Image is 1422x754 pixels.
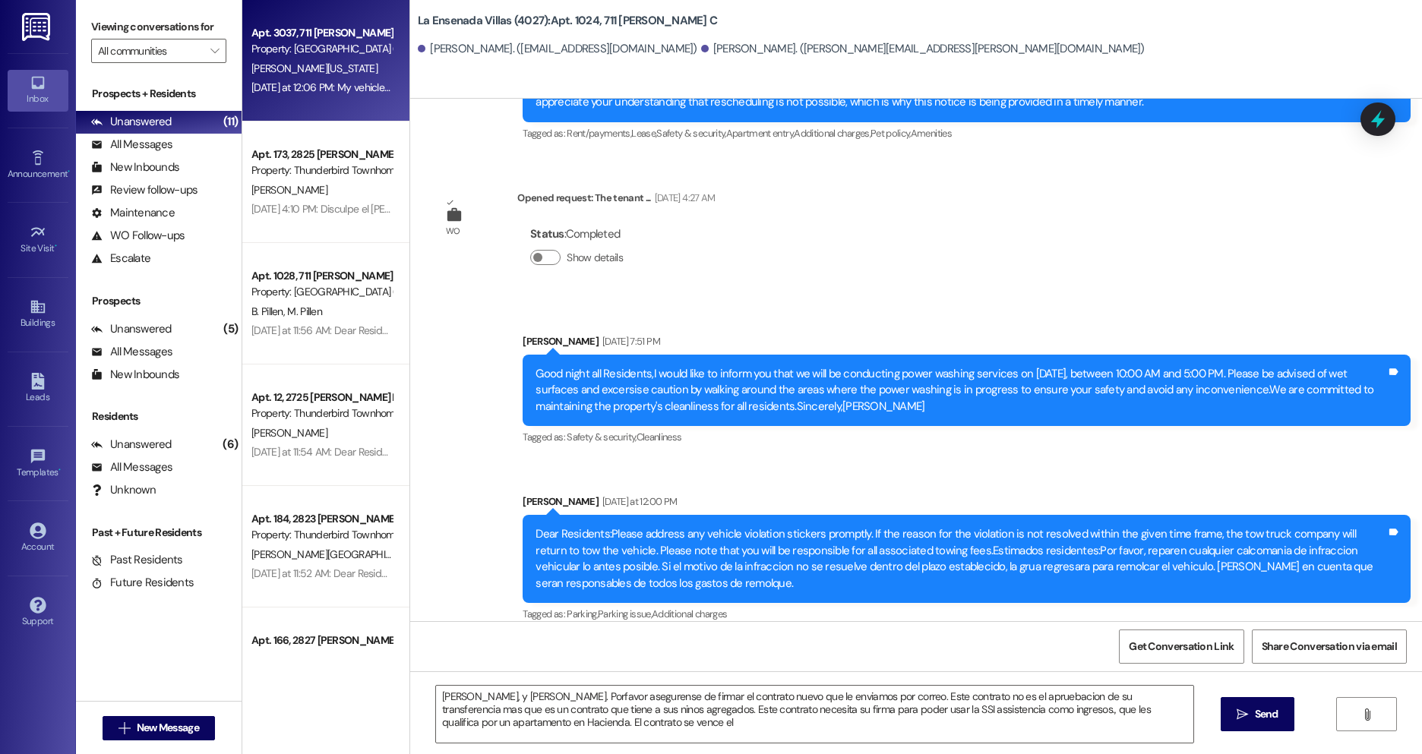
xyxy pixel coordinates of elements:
span: Parking issue , [598,607,652,620]
span: Send [1255,706,1278,722]
span: • [55,241,57,251]
div: [PERSON_NAME] [523,333,1411,355]
span: Additional charges , [794,127,871,140]
span: Rent/payments , [567,127,631,140]
div: All Messages [91,344,172,360]
button: Share Conversation via email [1252,629,1407,664]
div: : Completed [530,222,629,246]
a: Site Visit • [8,219,68,260]
button: Send [1221,697,1294,731]
a: Account [8,518,68,559]
div: [DATE] 4:10 PM: Disculpe el [PERSON_NAME] acondicionado no está enfriando me lo puede checar [DAT... [251,202,934,216]
span: Cleanliness [637,431,682,443]
label: Viewing conversations for [91,15,226,39]
span: Share Conversation via email [1262,639,1397,655]
div: Past Residents [91,552,183,568]
a: Inbox [8,70,68,111]
span: Parking , [567,607,598,620]
span: [PERSON_NAME] [251,183,327,197]
i:  [1361,708,1373,721]
div: Apt. 166, 2827 [PERSON_NAME] [251,633,392,648]
div: Maintenance [91,205,175,221]
div: Tagged as: [523,426,1411,448]
span: • [58,465,61,475]
div: WO Follow-ups [91,228,185,244]
button: Get Conversation Link [1119,629,1243,664]
div: Tagged as: [523,603,1411,625]
b: La Ensenada Villas (4027): Apt. 1024, 711 [PERSON_NAME] C [418,13,717,29]
span: [PERSON_NAME] [251,426,327,440]
span: Safety & security , [567,431,636,443]
div: Unanswered [91,321,172,337]
div: Apt. 173, 2825 [PERSON_NAME] [251,147,392,162]
b: Status [530,226,564,241]
span: Apartment entry , [726,127,795,140]
i:  [1237,708,1248,721]
div: Prospects + Residents [76,86,242,102]
div: Unknown [91,482,156,498]
div: Prospects [76,293,242,309]
span: [PERSON_NAME][US_STATE] [251,62,378,75]
div: Property: Thunderbird Townhomes (4001) [251,405,392,421]
div: [DATE] 4:27 AM [651,190,716,206]
span: Additional charges [652,607,727,620]
input: All communities [98,39,202,63]
a: Leads [8,368,68,409]
div: Past + Future Residents [76,525,242,541]
span: [PERSON_NAME][GEOGRAPHIC_DATA] [251,547,424,561]
div: Property: [GEOGRAPHIC_DATA] (4027) [251,284,392,300]
div: New Inbounds [91,367,179,383]
span: B. Pillen [251,304,287,318]
div: Escalate [91,251,150,267]
div: Property: Thunderbird Townhomes (4001) [251,162,392,178]
span: • [68,166,70,177]
div: [DATE] 7:51 PM [599,333,660,349]
div: [PERSON_NAME] [523,494,1411,515]
div: Review follow-ups [91,182,197,198]
span: Lease , [631,127,656,140]
div: Apt. 1028, 711 [PERSON_NAME] [251,268,392,284]
div: New Inbounds [91,159,179,175]
span: Get Conversation Link [1129,639,1234,655]
div: Dear Residents:Please address any vehicle violation stickers promptly. If the reason for the viol... [536,526,1386,592]
span: M. Pillen [288,304,323,318]
div: Good night all Residents,I would like to inform you that we will be conducting power washing serv... [536,366,1386,415]
div: Unanswered [91,114,172,130]
div: All Messages [91,137,172,153]
div: WO [446,223,460,239]
button: New Message [103,716,215,740]
div: Property: [GEOGRAPHIC_DATA] (4027) [251,41,392,57]
div: Future Residents [91,575,194,591]
div: [PERSON_NAME]. ([EMAIL_ADDRESS][DOMAIN_NAME]) [418,41,697,57]
span: Pet policy , [871,127,911,140]
span: Amenities [911,127,952,140]
div: (11) [220,110,242,134]
div: Unanswered [91,437,172,453]
div: (5) [220,317,242,341]
i:  [210,45,219,57]
div: Opened request: The tenant ... [517,190,715,211]
a: Templates • [8,443,68,484]
div: [DATE] at 12:00 PM [599,494,677,510]
div: [DATE] at 12:06 PM: My vehicle has updated moving permit. Blue Pontiac Torrent [251,80,601,94]
a: Support [8,592,68,633]
div: Property: Thunderbird Townhomes (4001) [251,527,392,543]
div: Apt. 184, 2823 [PERSON_NAME] [251,511,392,527]
div: Residents [76,409,242,424]
textarea: [PERSON_NAME], y [PERSON_NAME]. Porfavor asegurense de firmar el contrato nuevo que le enviamos p... [436,686,1193,743]
img: ResiDesk Logo [22,13,53,41]
div: (6) [219,433,242,456]
div: Apt. 3037, 711 [PERSON_NAME] E [251,25,392,41]
span: Safety & security , [656,127,725,140]
a: Buildings [8,294,68,335]
div: [PERSON_NAME]. ([PERSON_NAME][EMAIL_ADDRESS][PERSON_NAME][DOMAIN_NAME]) [701,41,1145,57]
div: All Messages [91,459,172,475]
i:  [118,722,130,734]
span: New Message [137,720,199,736]
div: Tagged as: [523,122,1411,144]
label: Show details [567,250,623,266]
div: Apt. 12, 2725 [PERSON_NAME] B [251,390,392,405]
